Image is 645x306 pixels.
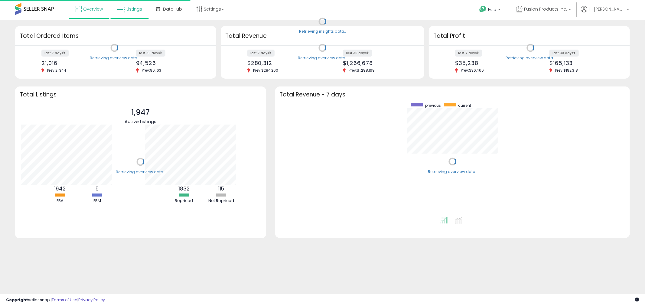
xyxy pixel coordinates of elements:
[126,6,142,12] span: Listings
[479,5,487,13] i: Get Help
[524,6,567,12] span: Fusion Products Inc.
[474,1,507,20] a: Help
[90,55,139,61] div: Retrieving overview data..
[581,6,629,20] a: Hi [PERSON_NAME]
[83,6,103,12] span: Overview
[298,55,347,61] div: Retrieving overview data..
[589,6,625,12] span: Hi [PERSON_NAME]
[488,7,496,12] span: Help
[506,55,555,61] div: Retrieving overview data..
[428,169,477,174] div: Retrieving overview data..
[163,6,182,12] span: DataHub
[116,169,165,175] div: Retrieving overview data..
